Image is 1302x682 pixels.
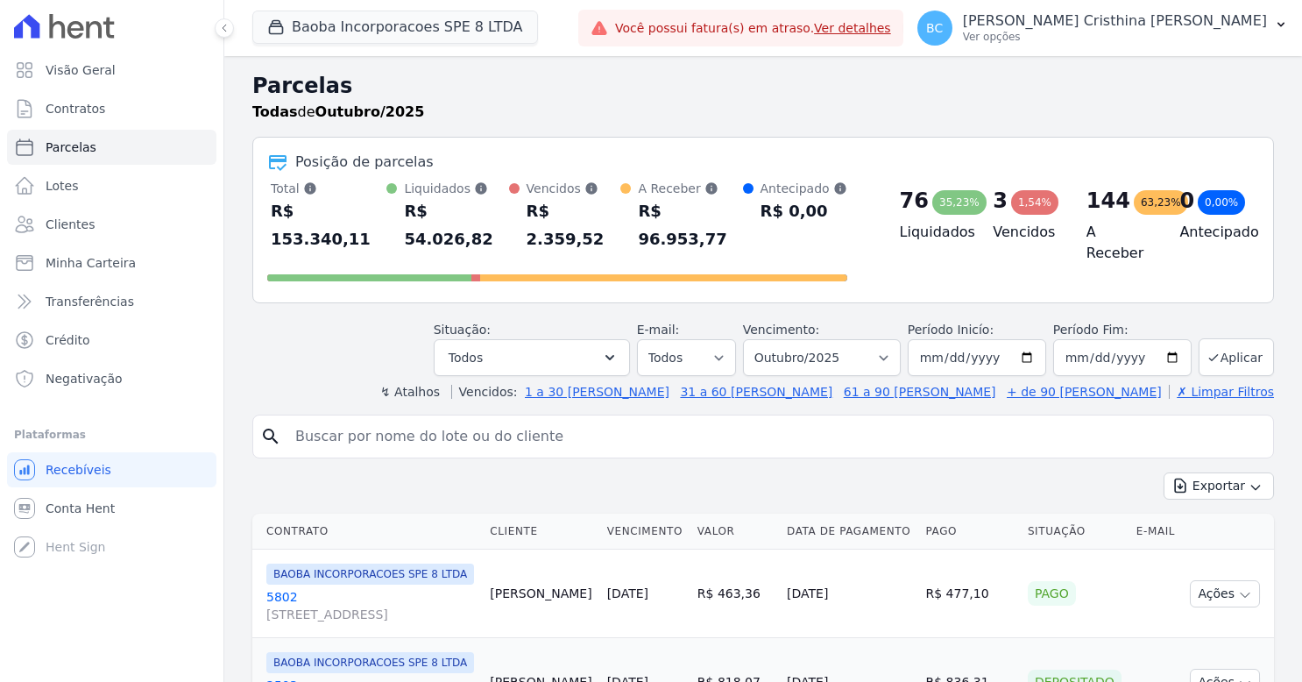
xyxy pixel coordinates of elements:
p: de [252,102,424,123]
a: Crédito [7,323,216,358]
th: Vencimento [600,514,690,550]
a: Lotes [7,168,216,203]
div: 63,23% [1134,190,1188,215]
i: search [260,426,281,447]
label: Vencimento: [743,323,819,337]
h4: A Receber [1086,222,1152,264]
span: Contratos [46,100,105,117]
div: Antecipado [761,180,847,197]
td: [DATE] [780,550,918,638]
div: R$ 0,00 [761,197,847,225]
span: Conta Hent [46,500,115,517]
a: + de 90 [PERSON_NAME] [1007,385,1162,399]
h2: Parcelas [252,70,1274,102]
div: R$ 153.340,11 [271,197,386,253]
label: Período Fim: [1053,321,1192,339]
div: R$ 96.953,77 [638,197,742,253]
td: R$ 477,10 [918,550,1020,638]
span: Clientes [46,216,95,233]
div: Liquidados [404,180,508,197]
span: [STREET_ADDRESS] [266,606,476,623]
th: Pago [918,514,1020,550]
label: E-mail: [637,323,680,337]
a: ✗ Limpar Filtros [1169,385,1274,399]
span: BC [926,22,943,34]
a: Clientes [7,207,216,242]
a: Parcelas [7,130,216,165]
span: Transferências [46,293,134,310]
th: Contrato [252,514,483,550]
a: Conta Hent [7,491,216,526]
a: Visão Geral [7,53,216,88]
div: R$ 2.359,52 [527,197,621,253]
button: Todos [434,339,630,376]
div: 1,54% [1011,190,1058,215]
td: R$ 463,36 [690,550,780,638]
span: Todos [449,347,483,368]
strong: Outubro/2025 [315,103,425,120]
span: Crédito [46,331,90,349]
button: Baoba Incorporacoes SPE 8 LTDA [252,11,538,44]
span: BAOBA INCORPORACOES SPE 8 LTDA [266,652,474,673]
button: Exportar [1164,472,1274,500]
label: Situação: [434,323,491,337]
a: Transferências [7,284,216,319]
div: 0 [1179,187,1194,215]
a: 5802[STREET_ADDRESS] [266,588,476,623]
button: BC [PERSON_NAME] Cristhina [PERSON_NAME] Ver opções [903,4,1302,53]
div: 0,00% [1198,190,1245,215]
div: Vencidos [527,180,621,197]
span: Negativação [46,370,123,387]
div: Posição de parcelas [295,152,434,173]
p: Ver opções [963,30,1267,44]
div: A Receber [638,180,742,197]
strong: Todas [252,103,298,120]
th: Valor [690,514,780,550]
span: Visão Geral [46,61,116,79]
div: 35,23% [932,190,987,215]
div: 76 [900,187,929,215]
button: Aplicar [1199,338,1274,376]
th: E-mail [1129,514,1183,550]
input: Buscar por nome do lote ou do cliente [285,419,1266,454]
div: 144 [1086,187,1130,215]
label: ↯ Atalhos [380,385,440,399]
a: Minha Carteira [7,245,216,281]
div: Pago [1028,581,1076,606]
a: Negativação [7,361,216,396]
button: Ações [1190,580,1260,607]
div: Total [271,180,386,197]
span: BAOBA INCORPORACOES SPE 8 LTDA [266,564,474,585]
th: Data de Pagamento [780,514,918,550]
a: 31 a 60 [PERSON_NAME] [680,385,832,399]
h4: Vencidos [993,222,1058,243]
div: Plataformas [14,424,209,445]
span: Parcelas [46,139,96,156]
a: Ver detalhes [814,21,891,35]
span: Lotes [46,177,79,195]
h4: Antecipado [1179,222,1245,243]
span: Você possui fatura(s) em atraso. [615,19,891,38]
h4: Liquidados [900,222,966,243]
span: Recebíveis [46,461,111,479]
div: 3 [993,187,1008,215]
div: R$ 54.026,82 [404,197,508,253]
a: Recebíveis [7,452,216,487]
th: Situação [1021,514,1129,550]
p: [PERSON_NAME] Cristhina [PERSON_NAME] [963,12,1267,30]
span: Minha Carteira [46,254,136,272]
a: Contratos [7,91,216,126]
a: 61 a 90 [PERSON_NAME] [844,385,996,399]
label: Período Inicío: [908,323,994,337]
